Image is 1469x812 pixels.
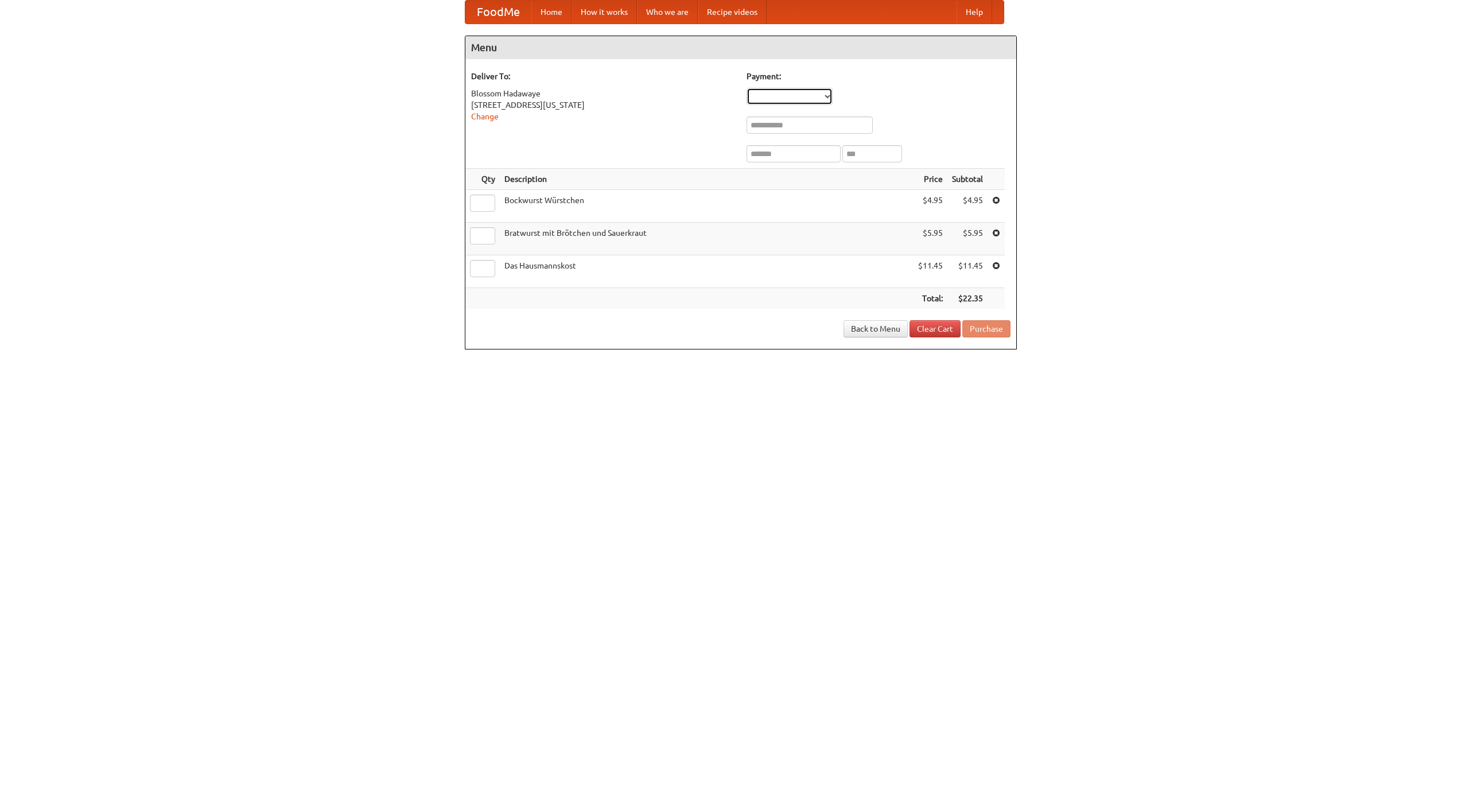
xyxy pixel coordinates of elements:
[962,320,1011,337] button: Purchase
[698,1,767,24] a: Recipe videos
[471,88,735,99] div: Blossom Hadawaye
[947,255,988,288] td: $11.45
[947,288,988,309] th: $22.35
[500,169,914,190] th: Description
[914,255,947,288] td: $11.45
[844,320,908,337] a: Back to Menu
[500,255,914,288] td: Das Hausmannskost
[500,223,914,255] td: Bratwurst mit Brötchen und Sauerkraut
[471,112,499,121] a: Change
[465,1,531,24] a: FoodMe
[914,223,947,255] td: $5.95
[914,288,947,309] th: Total:
[947,223,988,255] td: $5.95
[572,1,637,24] a: How it works
[637,1,698,24] a: Who we are
[465,36,1016,59] h4: Menu
[914,169,947,190] th: Price
[947,169,988,190] th: Subtotal
[947,190,988,223] td: $4.95
[910,320,961,337] a: Clear Cart
[471,71,735,82] h5: Deliver To:
[465,169,500,190] th: Qty
[471,99,735,111] div: [STREET_ADDRESS][US_STATE]
[500,190,914,223] td: Bockwurst Würstchen
[957,1,992,24] a: Help
[531,1,572,24] a: Home
[747,71,1011,82] h5: Payment:
[914,190,947,223] td: $4.95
